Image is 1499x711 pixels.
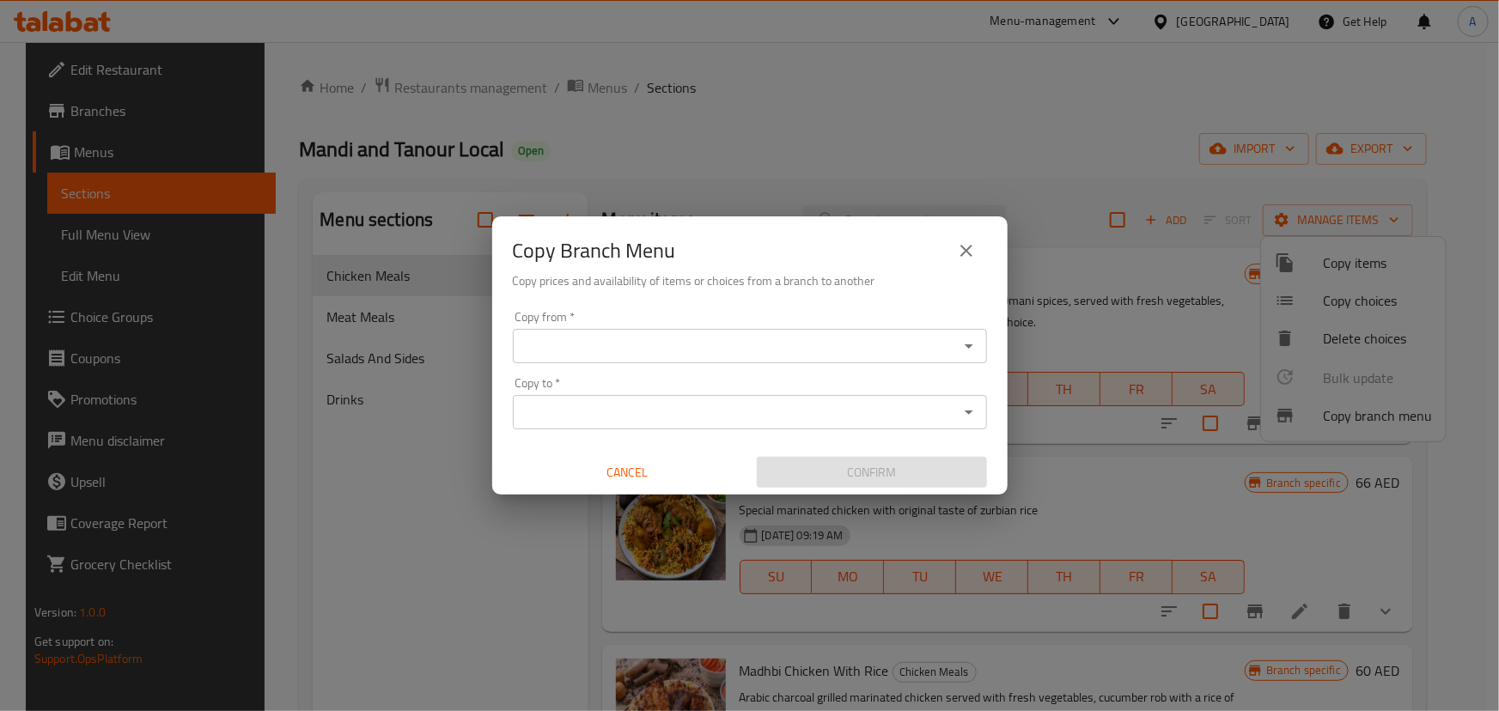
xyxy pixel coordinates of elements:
h6: Copy prices and availability of items or choices from a branch to another [513,271,987,290]
button: Open [957,400,981,424]
button: close [946,230,987,271]
span: Cancel [520,462,736,483]
h2: Copy Branch Menu [513,237,676,264]
button: Open [957,334,981,358]
button: Cancel [513,457,743,489]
